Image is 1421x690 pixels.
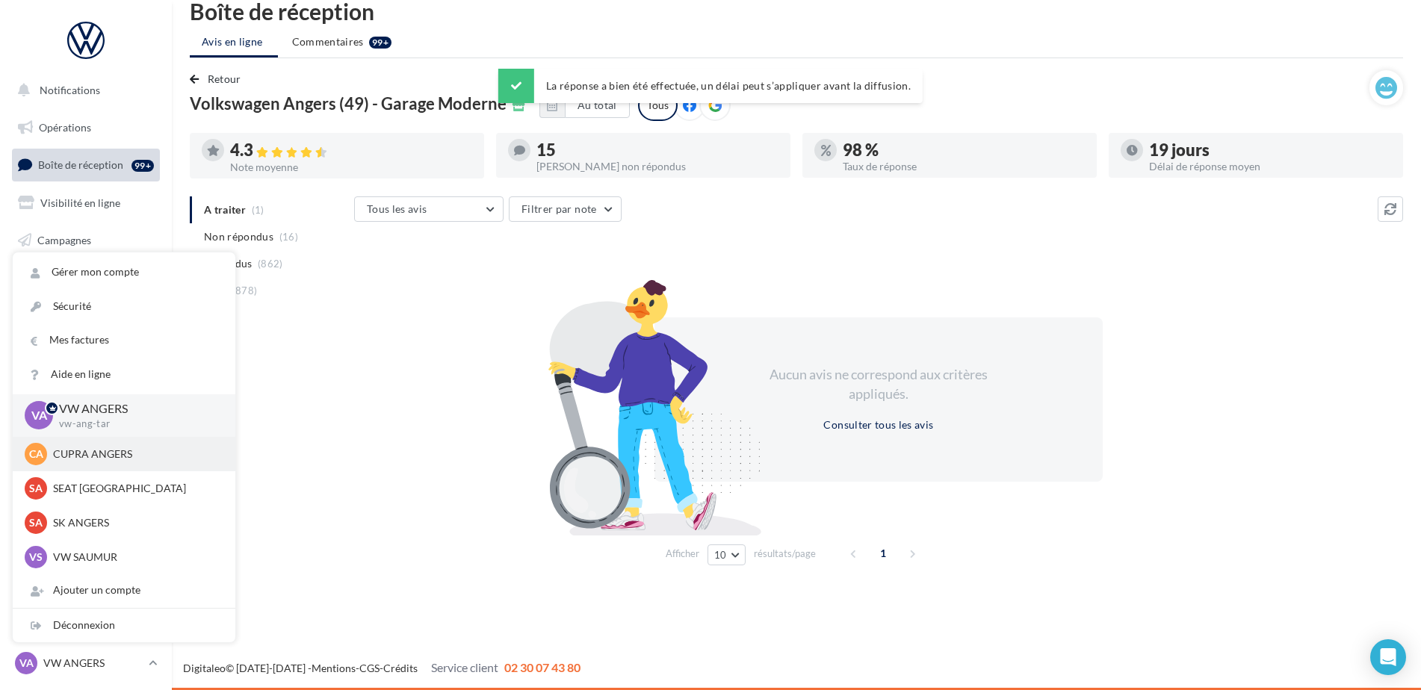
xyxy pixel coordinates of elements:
[431,660,498,674] span: Service client
[708,544,746,565] button: 10
[1149,161,1391,172] div: Délai de réponse moyen
[13,574,235,607] div: Ajouter un compte
[383,662,418,674] a: Crédits
[13,255,235,289] a: Gérer mon compte
[53,550,217,565] p: VW SAUMUR
[230,142,472,159] div: 4.3
[369,37,391,49] div: 99+
[40,196,120,209] span: Visibilité en ligne
[504,660,581,674] span: 02 30 07 43 80
[29,515,43,530] span: SA
[1149,142,1391,158] div: 19 jours
[40,84,100,96] span: Notifications
[354,196,504,222] button: Tous les avis
[183,662,581,674] span: © [DATE]-[DATE] - - -
[871,541,895,565] span: 1
[190,96,507,112] span: Volkswagen Angers (49) - Garage Moderne
[204,229,273,244] span: Non répondus
[750,365,1007,403] div: Aucun avis ne correspond aux critères appliqués.
[208,72,241,85] span: Retour
[817,416,939,434] button: Consulter tous les avis
[53,481,217,496] p: SEAT [GEOGRAPHIC_DATA]
[29,447,43,461] span: CA
[714,549,727,561] span: 10
[43,656,143,671] p: VW ANGERS
[754,547,816,561] span: résultats/page
[39,121,91,134] span: Opérations
[666,547,699,561] span: Afficher
[232,285,258,296] span: (878)
[13,609,235,642] div: Déconnexion
[38,158,123,171] span: Boîte de réception
[19,656,34,671] span: VA
[279,231,298,243] span: (16)
[536,142,778,158] div: 15
[230,162,472,172] div: Note moyenne
[359,662,380,674] a: CGS
[9,149,163,181] a: Boîte de réception99+
[183,662,226,674] a: Digitaleo
[1370,639,1406,675] div: Open Intercom Messenger
[9,336,163,367] a: Calendrier
[843,142,1085,158] div: 98 %
[9,225,163,256] a: Campagnes
[13,290,235,323] a: Sécurité
[9,299,163,330] a: Médiathèque
[258,258,283,270] span: (862)
[53,515,217,530] p: SK ANGERS
[9,187,163,219] a: Visibilité en ligne
[367,202,427,215] span: Tous les avis
[9,423,163,467] a: Campagnes DataOnDemand
[13,358,235,391] a: Aide en ligne
[509,196,622,222] button: Filtrer par note
[536,161,778,172] div: [PERSON_NAME] non répondus
[13,323,235,357] a: Mes factures
[190,70,247,88] button: Retour
[843,161,1085,172] div: Taux de réponse
[59,400,211,417] p: VW ANGERS
[9,373,163,417] a: PLV et print personnalisable
[31,407,47,424] span: VA
[312,662,356,674] a: Mentions
[53,447,217,461] p: CUPRA ANGERS
[12,649,160,677] a: VA VW ANGERS
[131,160,154,172] div: 99+
[29,481,43,496] span: SA
[37,233,91,246] span: Campagnes
[9,112,163,143] a: Opérations
[59,417,211,431] p: vw-ang-tar
[498,69,923,103] div: La réponse a bien été effectuée, un délai peut s’appliquer avant la diffusion.
[9,75,157,106] button: Notifications
[29,550,43,565] span: VS
[292,34,364,49] span: Commentaires
[9,261,163,293] a: Contacts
